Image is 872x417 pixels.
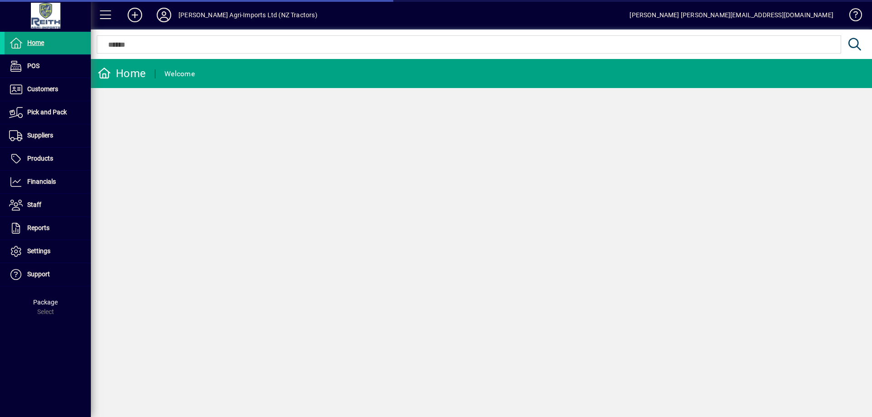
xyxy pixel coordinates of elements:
a: Staff [5,194,91,216]
span: Staff [27,201,41,208]
a: Products [5,147,91,170]
button: Profile [149,7,178,23]
span: Financials [27,178,56,185]
span: Settings [27,247,50,255]
span: POS [27,62,40,69]
span: Pick and Pack [27,108,67,116]
a: Knowledge Base [842,2,861,31]
a: Support [5,263,91,286]
span: Package [33,299,58,306]
span: Suppliers [27,132,53,139]
span: Products [27,155,53,162]
span: Home [27,39,44,46]
a: Customers [5,78,91,101]
span: Customers [27,85,58,93]
a: Settings [5,240,91,263]
span: Support [27,270,50,278]
a: Reports [5,217,91,240]
span: Reports [27,224,50,231]
a: Financials [5,171,91,193]
div: Home [98,66,146,81]
a: Pick and Pack [5,101,91,124]
div: [PERSON_NAME] [PERSON_NAME][EMAIL_ADDRESS][DOMAIN_NAME] [629,8,833,22]
div: [PERSON_NAME] Agri-Imports Ltd (NZ Tractors) [178,8,317,22]
a: POS [5,55,91,78]
a: Suppliers [5,124,91,147]
div: Welcome [164,67,195,81]
button: Add [120,7,149,23]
